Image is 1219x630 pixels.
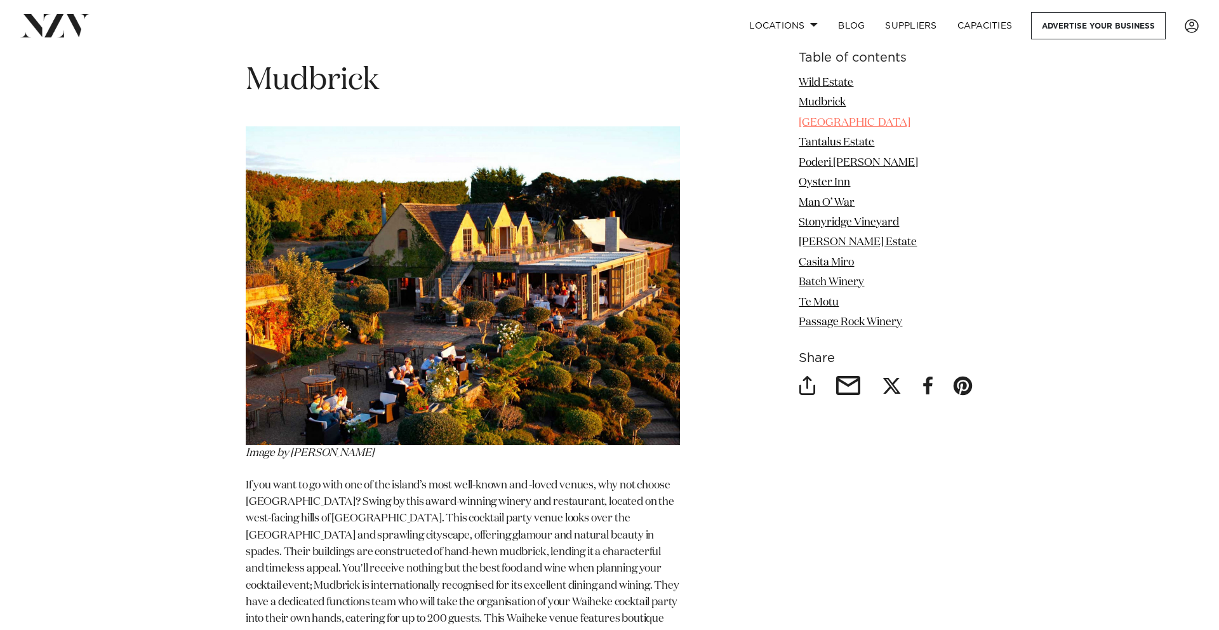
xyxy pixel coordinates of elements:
a: SUPPLIERS [875,12,947,39]
a: Locations [739,12,828,39]
a: Capacities [947,12,1023,39]
a: Poderi [PERSON_NAME] [799,157,918,168]
h6: Table of contents [799,51,973,65]
a: Stonyridge Vineyard [799,217,899,228]
a: Mudbrick [799,97,846,108]
a: Man O’ War [799,198,855,208]
h6: Share [799,352,973,365]
a: Advertise your business [1031,12,1166,39]
a: Casita Miro [799,257,854,268]
span: Image by [PERSON_NAME] [246,448,374,459]
a: [PERSON_NAME] Estate [799,238,917,248]
span: Mudbrick [246,65,379,96]
a: BLOG [828,12,875,39]
a: Oyster Inn [799,177,850,188]
a: Te Motu [799,297,839,308]
a: Batch Winery [799,277,864,288]
a: Wild Estate [799,77,853,88]
a: Passage Rock Winery [799,317,902,328]
img: nzv-logo.png [20,14,90,37]
a: [GEOGRAPHIC_DATA] [799,117,910,128]
a: Tantalus Estate [799,137,874,148]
